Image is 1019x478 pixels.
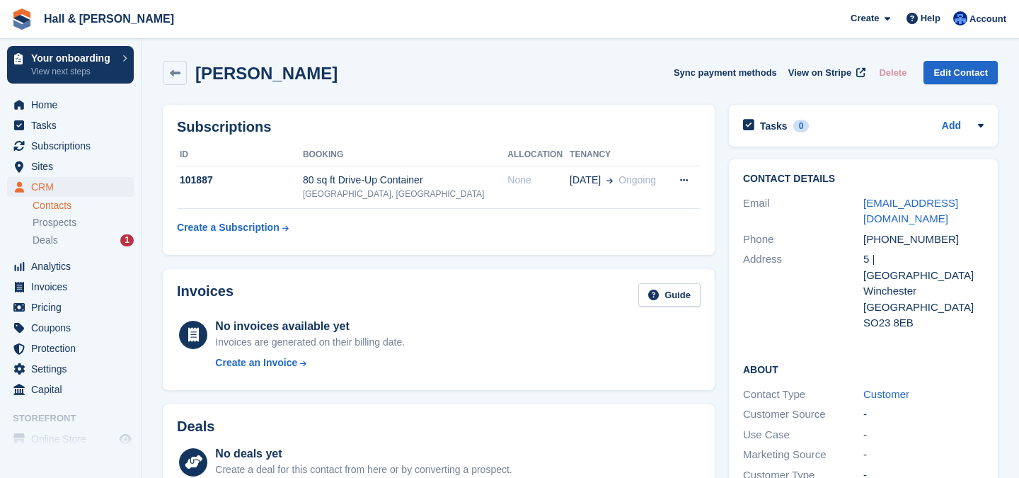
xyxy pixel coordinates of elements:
a: [EMAIL_ADDRESS][DOMAIN_NAME] [863,197,958,225]
div: - [863,427,984,443]
div: 101887 [177,173,303,188]
img: stora-icon-8386f47178a22dfd0bd8f6a31ec36ba5ce8667c1dd55bd0f319d3a0aa187defe.svg [11,8,33,30]
a: Create a Subscription [177,215,289,241]
a: menu [7,157,134,176]
span: Sites [31,157,116,176]
div: [PHONE_NUMBER] [863,232,984,248]
a: Add [942,118,961,135]
a: menu [7,429,134,449]
a: menu [7,359,134,379]
div: [GEOGRAPHIC_DATA] [863,300,984,316]
a: Customer [863,388,909,400]
span: Home [31,95,116,115]
p: Your onboarding [31,53,115,63]
div: Contact Type [743,387,863,403]
a: Prospects [33,215,134,230]
a: Guide [638,283,701,307]
th: ID [177,144,303,166]
div: Create a Subscription [177,220,280,235]
div: Address [743,251,863,331]
span: Settings [31,359,116,379]
a: menu [7,115,134,135]
div: - [863,406,984,423]
p: View next steps [31,65,115,78]
a: Contacts [33,199,134,212]
h2: Tasks [760,120,788,132]
div: No deals yet [215,445,512,462]
h2: Invoices [177,283,234,307]
a: menu [7,380,134,399]
span: Protection [31,338,116,358]
h2: About [743,362,984,376]
span: Ongoing [618,174,656,186]
th: Allocation [507,144,570,166]
div: Create an Invoice [215,355,297,370]
div: 1 [120,234,134,246]
span: [DATE] [570,173,601,188]
a: Deals 1 [33,233,134,248]
div: Customer Source [743,406,863,423]
span: Tasks [31,115,116,135]
span: Online Store [31,429,116,449]
div: [GEOGRAPHIC_DATA], [GEOGRAPHIC_DATA] [303,188,507,200]
a: Hall & [PERSON_NAME] [38,7,180,30]
a: menu [7,177,134,197]
div: 0 [793,120,810,132]
div: Email [743,195,863,227]
div: Create a deal for this contact from here or by converting a prospect. [215,462,512,477]
a: menu [7,277,134,297]
span: Create [851,11,879,25]
div: Invoices are generated on their billing date. [215,335,405,350]
img: Claire Banham [953,11,967,25]
th: Booking [303,144,507,166]
span: Capital [31,380,116,399]
a: Preview store [117,431,134,448]
button: Sync payment methods [674,61,777,84]
a: menu [7,297,134,317]
div: None [507,173,570,188]
a: View on Stripe [783,61,868,84]
div: Use Case [743,427,863,443]
span: Subscriptions [31,136,116,156]
div: Winchester [863,283,984,300]
span: Invoices [31,277,116,297]
span: Help [921,11,940,25]
div: SO23 8EB [863,315,984,331]
h2: [PERSON_NAME] [195,64,338,83]
span: Pricing [31,297,116,317]
span: View on Stripe [788,66,851,80]
th: Tenancy [570,144,667,166]
div: 5 |[GEOGRAPHIC_DATA] [863,251,984,283]
a: Create an Invoice [215,355,405,370]
span: Prospects [33,216,76,229]
h2: Subscriptions [177,119,701,135]
span: Coupons [31,318,116,338]
a: menu [7,95,134,115]
span: Deals [33,234,58,247]
a: menu [7,318,134,338]
a: Your onboarding View next steps [7,46,134,84]
span: Storefront [13,411,141,426]
a: menu [7,256,134,276]
h2: Deals [177,419,214,435]
span: Analytics [31,256,116,276]
button: Delete [873,61,912,84]
div: 80 sq ft Drive-Up Container [303,173,507,188]
div: Marketing Source [743,447,863,463]
div: No invoices available yet [215,318,405,335]
span: CRM [31,177,116,197]
div: - [863,447,984,463]
a: menu [7,136,134,156]
a: menu [7,338,134,358]
div: Phone [743,232,863,248]
span: Account [969,12,1006,26]
h2: Contact Details [743,173,984,185]
a: Edit Contact [923,61,998,84]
